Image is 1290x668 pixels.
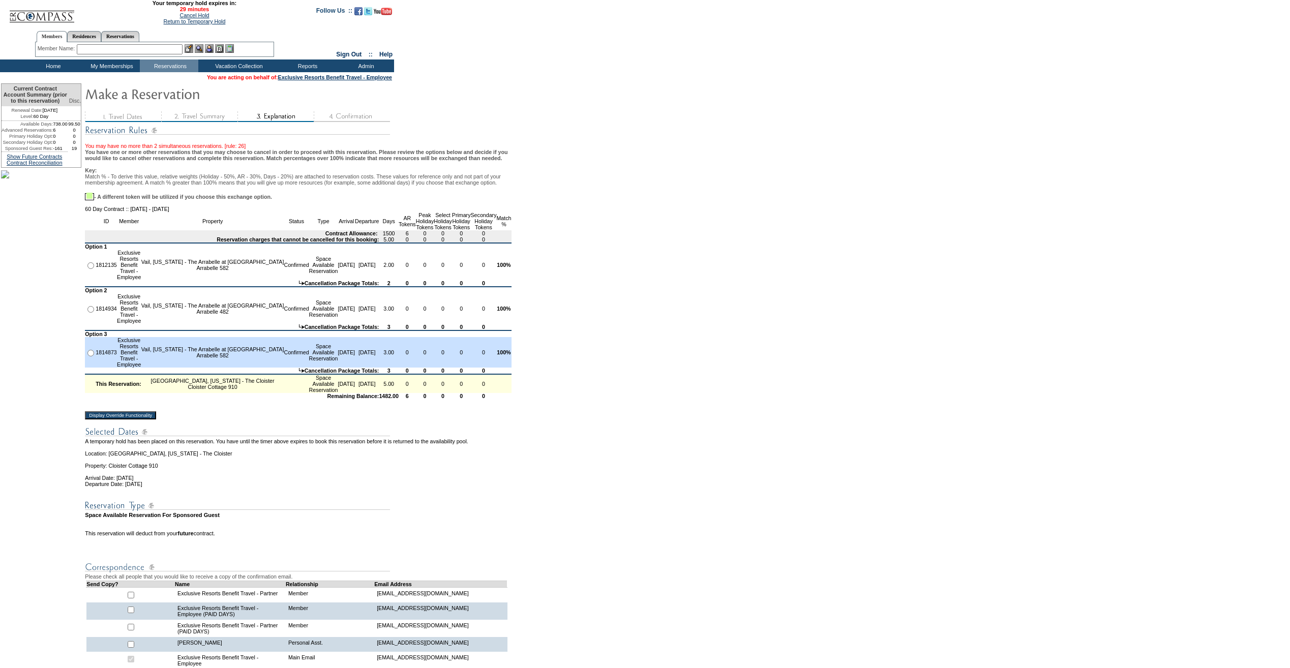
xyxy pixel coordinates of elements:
[68,127,81,133] td: 0
[379,230,399,236] td: 1500
[434,236,452,244] td: 0
[21,113,34,119] span: Level:
[1,170,9,178] img: Shot-42-087.jpg
[215,44,224,53] img: Reservations
[68,145,81,151] td: 19
[37,31,68,42] a: Members
[188,384,237,390] nobr: Cloister Cottage 910
[316,6,352,18] td: Follow Us ::
[68,133,81,139] td: 0
[161,111,237,122] img: step2_state3.gif
[452,293,471,324] td: 0
[471,337,497,368] td: 0
[217,236,379,242] b: Reservation charges that cannot be cancelled for this booking:
[237,111,314,122] img: step3_state2.gif
[96,337,117,368] td: 1814873
[117,337,141,368] td: Exclusive Resorts Benefit Travel - Employee
[338,250,355,280] td: [DATE]
[434,250,452,280] td: 0
[53,121,68,127] td: 738.00
[336,51,362,58] a: Sign Out
[196,352,228,358] nobr: Arrabelle 582
[416,375,434,393] td: 0
[314,111,390,122] img: step4_state1.gif
[185,44,193,53] img: b_edit.gif
[85,137,511,149] div: You may have no more than 2 simultaneous reservations. [rule: 26]
[379,375,399,393] td: 5.00
[497,349,511,355] b: 100%
[141,212,284,230] td: Property
[452,230,471,236] td: 0
[374,602,507,620] td: [EMAIL_ADDRESS][DOMAIN_NAME]
[434,230,452,236] td: 0
[471,293,497,324] td: 0
[355,250,379,280] td: [DATE]
[379,212,399,230] td: Days
[452,212,471,230] td: Primary Holiday Tokens
[85,331,511,337] td: Option 3
[96,381,141,387] nobr: This Reservation:
[85,244,511,250] td: Option 1
[309,293,338,324] td: Space Available Reservation
[496,212,511,230] td: Match %
[452,368,471,375] td: 0
[416,280,434,287] td: 0
[141,259,284,265] nobr: Vail, [US_STATE] - The Arrabelle at [GEOGRAPHIC_DATA]
[416,393,434,399] td: 0
[416,250,434,280] td: 0
[67,31,101,42] a: Residences
[2,133,53,139] td: Primary Holiday Opt:
[374,8,392,15] img: Subscribe to our YouTube Channel
[140,59,198,72] td: Reservations
[195,44,203,53] img: View
[53,127,68,133] td: 6
[355,212,379,230] td: Departure
[369,51,373,58] span: ::
[399,212,416,230] td: AR Tokens
[338,212,355,230] td: Arrival
[399,230,416,236] td: 6
[471,236,497,244] td: 0
[309,212,338,230] td: Type
[379,250,399,280] td: 2.00
[399,293,416,324] td: 0
[68,139,81,145] td: 0
[416,368,434,375] td: 0
[399,250,416,280] td: 0
[354,10,363,16] a: Become our fan on Facebook
[9,2,75,23] img: Compass Home
[175,637,286,652] td: [PERSON_NAME]
[434,280,452,287] td: 0
[434,337,452,368] td: 0
[374,587,507,602] td: [EMAIL_ADDRESS][DOMAIN_NAME]
[471,250,497,280] td: 0
[416,337,434,368] td: 0
[471,230,497,236] td: 0
[2,145,53,151] td: Sponsored Guest Res:
[452,375,471,393] td: 0
[2,113,68,121] td: 60 Day
[85,83,288,104] img: Make Reservation
[338,337,355,368] td: [DATE]
[53,133,68,139] td: 0
[85,469,511,481] td: Arrival Date: [DATE]
[175,602,286,620] td: Exclusive Resorts Benefit Travel - Employee (PAID DAYS)
[355,375,379,393] td: [DATE]
[85,481,511,487] td: Departure Date: [DATE]
[284,250,309,280] td: Confirmed
[85,368,379,375] td: Cancellation Package Totals:
[225,44,234,53] img: b_calculator.gif
[85,149,511,200] div: You have one or more other reservations that you may choose to cancel in order to proceed with th...
[286,581,374,587] td: Relationship
[277,59,336,72] td: Reports
[85,438,511,444] td: A temporary hold has been placed on this reservation. You have until the timer above expires to b...
[364,7,372,15] img: Follow us on Twitter
[53,139,68,145] td: 0
[96,250,117,280] td: 1812135
[379,368,399,375] td: 3
[452,280,471,287] td: 0
[379,236,399,244] td: 5.00
[399,393,416,399] td: 6
[205,44,214,53] img: Impersonate
[399,280,416,287] td: 0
